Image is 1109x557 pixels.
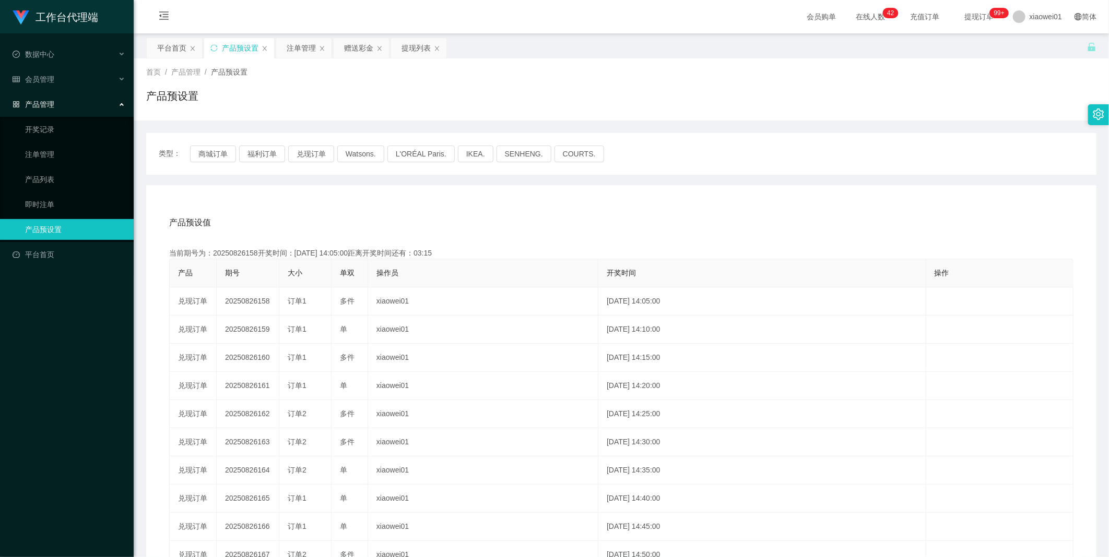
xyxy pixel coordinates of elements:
[288,466,306,474] span: 订单2
[170,316,217,344] td: 兑现订单
[288,297,306,305] span: 订单1
[607,269,636,277] span: 开奖时间
[598,344,926,372] td: [DATE] 14:15:00
[171,68,200,76] span: 产品管理
[146,1,182,34] i: 图标: menu-fold
[159,146,190,162] span: 类型：
[1087,42,1096,52] i: 图标: unlock
[340,297,355,305] span: 多件
[598,428,926,456] td: [DATE] 14:30:00
[368,400,598,428] td: xiaowei01
[368,456,598,485] td: xiaowei01
[402,38,431,58] div: 提现列表
[598,287,926,316] td: [DATE] 14:05:00
[288,409,306,418] span: 订单2
[598,513,926,541] td: [DATE] 14:45:00
[340,325,347,333] span: 单
[598,485,926,513] td: [DATE] 14:40:00
[157,38,186,58] div: 平台首页
[217,344,279,372] td: 20250826160
[170,513,217,541] td: 兑现订单
[210,44,218,52] i: 图标: sync
[340,466,347,474] span: 单
[288,353,306,361] span: 订单1
[217,485,279,513] td: 20250826165
[13,244,125,265] a: 图标: dashboard平台首页
[13,76,20,83] i: 图标: table
[13,75,54,83] span: 会员管理
[851,13,891,20] span: 在线人数
[288,325,306,333] span: 订单1
[368,344,598,372] td: xiaowei01
[1093,108,1104,120] i: 图标: setting
[217,456,279,485] td: 20250826164
[387,146,455,162] button: L'ORÉAL Paris.
[288,438,306,446] span: 订单2
[170,485,217,513] td: 兑现订单
[598,400,926,428] td: [DATE] 14:25:00
[883,8,898,18] sup: 42
[960,13,999,20] span: 提现订单
[288,381,306,390] span: 订单1
[170,344,217,372] td: 兑现订单
[935,269,949,277] span: 操作
[368,316,598,344] td: xiaowei01
[337,146,384,162] button: Watsons.
[905,13,945,20] span: 充值订单
[288,146,334,162] button: 兑现订单
[217,316,279,344] td: 20250826159
[13,51,20,58] i: 图标: check-circle-o
[217,513,279,541] td: 20250826166
[13,13,98,21] a: 工作台代理端
[13,10,29,25] img: logo.9652507e.png
[170,456,217,485] td: 兑现订单
[368,287,598,316] td: xiaowei01
[169,216,211,229] span: 产品预设值
[340,353,355,361] span: 多件
[376,45,383,52] i: 图标: close
[170,287,217,316] td: 兑现订单
[211,68,247,76] span: 产品预设置
[239,146,285,162] button: 福利订单
[340,438,355,446] span: 多件
[340,494,347,502] span: 单
[990,8,1009,18] sup: 972
[217,428,279,456] td: 20250826163
[891,8,894,18] p: 2
[25,219,125,240] a: 产品预设置
[25,194,125,215] a: 即时注单
[262,45,268,52] i: 图标: close
[288,269,302,277] span: 大小
[340,522,347,530] span: 单
[13,100,54,108] span: 产品管理
[319,45,325,52] i: 图标: close
[205,68,207,76] span: /
[25,144,125,165] a: 注单管理
[170,372,217,400] td: 兑现订单
[170,400,217,428] td: 兑现订单
[598,456,926,485] td: [DATE] 14:35:00
[217,287,279,316] td: 20250826158
[340,381,347,390] span: 单
[340,409,355,418] span: 多件
[13,50,54,58] span: 数据中心
[36,1,98,34] h1: 工作台代理端
[887,8,891,18] p: 4
[170,428,217,456] td: 兑现订单
[368,428,598,456] td: xiaowei01
[178,269,193,277] span: 产品
[497,146,551,162] button: SENHENG.
[288,494,306,502] span: 订单1
[288,522,306,530] span: 订单1
[598,316,926,344] td: [DATE] 14:10:00
[190,45,196,52] i: 图标: close
[225,269,240,277] span: 期号
[598,372,926,400] td: [DATE] 14:20:00
[25,119,125,140] a: 开奖记录
[190,146,236,162] button: 商城订单
[458,146,493,162] button: IKEA.
[217,372,279,400] td: 20250826161
[169,248,1073,259] div: 当前期号为：20250826158开奖时间：[DATE] 14:05:00距离开奖时间还有：03:15
[165,68,167,76] span: /
[13,101,20,108] i: 图标: appstore-o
